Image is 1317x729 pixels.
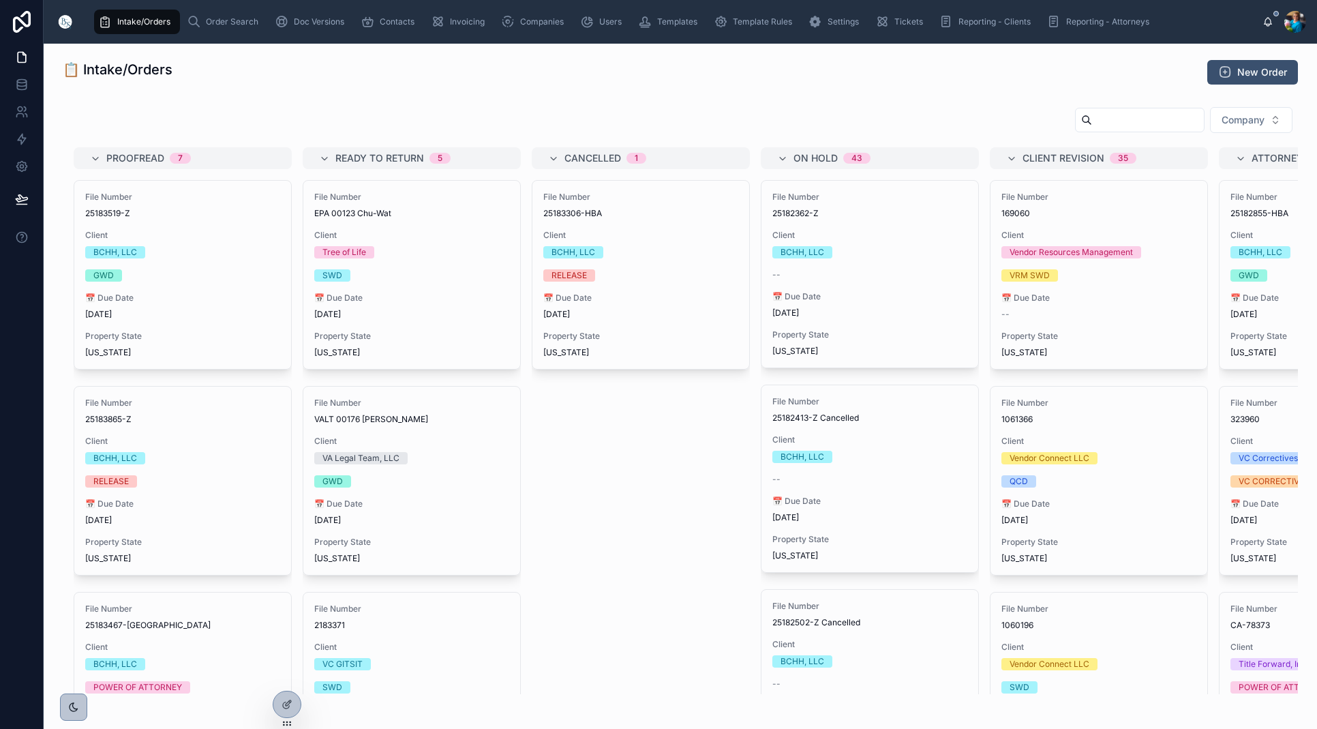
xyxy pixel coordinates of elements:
span: 📅 Due Date [772,291,967,302]
button: New Order [1207,60,1298,85]
div: 1 [635,153,638,164]
a: Users [576,10,631,34]
span: [US_STATE] [1230,553,1276,564]
span: Ready to Return [335,151,424,165]
span: 📅 Due Date [314,293,509,303]
span: [DATE] [772,512,967,523]
div: QCD [1010,475,1028,488]
span: File Number [543,192,738,203]
span: [DATE] [314,309,509,320]
span: Client [314,436,509,447]
span: [US_STATE] [1001,347,1047,358]
div: BCHH, LLC [93,246,137,258]
img: App logo [55,11,76,33]
span: File Number [85,604,280,614]
span: 25182502-Z Cancelled [772,617,967,628]
span: Client [85,230,280,241]
div: Vendor Connect LLC [1010,452,1089,464]
span: [DATE] [1001,515,1196,526]
div: VC Correctives [1239,452,1298,464]
div: Vendor Resources Management [1010,246,1133,258]
span: -- [772,269,781,280]
span: 2183371 [314,620,509,631]
span: [US_STATE] [85,347,131,358]
div: GWD [322,475,343,488]
span: File Number [314,604,509,614]
div: scrollable content [87,7,1262,37]
span: [US_STATE] [772,550,818,561]
span: 📅 Due Date [1001,293,1196,303]
span: 📅 Due Date [85,293,280,303]
div: RELEASE [551,269,587,282]
span: -- [1001,309,1010,320]
a: Settings [804,10,868,34]
div: BCHH, LLC [551,246,595,258]
span: File Number [1001,604,1196,614]
div: BCHH, LLC [93,658,137,670]
a: Intake/Orders [94,10,180,34]
div: 7 [178,153,183,164]
div: BCHH, LLC [781,246,824,258]
span: [DATE] [85,309,280,320]
span: Client [772,230,967,241]
span: 25183467-[GEOGRAPHIC_DATA] [85,620,280,631]
span: New Order [1237,65,1287,79]
span: Client [1001,230,1196,241]
div: BCHH, LLC [1239,246,1282,258]
a: Companies [497,10,573,34]
span: 📅 Due Date [772,496,967,507]
span: Client [1001,642,1196,653]
span: Client [85,436,280,447]
span: Client [85,642,280,653]
span: Property State [1001,331,1196,342]
span: [US_STATE] [543,347,589,358]
span: 1061366 [1001,414,1196,425]
span: Client [772,639,967,650]
span: EPA 00123 Chu-Wat [314,208,509,219]
div: VA Legal Team, LLC [322,452,399,464]
span: Template Rules [733,16,792,27]
div: GWD [1239,269,1259,282]
a: Order Search [183,10,268,34]
div: VRM SWD [1010,269,1050,282]
span: File Number [1001,398,1196,408]
span: Company [1222,113,1265,127]
span: [US_STATE] [314,347,360,358]
span: Reporting - Attorneys [1066,16,1149,27]
div: 43 [851,153,862,164]
div: 5 [438,153,442,164]
div: BCHH, LLC [93,452,137,464]
span: On Hold [793,151,838,165]
span: Client Revision [1023,151,1104,165]
div: BCHH, LLC [781,655,824,668]
a: Doc Versions [271,10,354,34]
div: VC GITSIT [322,658,363,670]
span: Client [772,434,967,445]
span: Client [314,642,509,653]
span: File Number [85,192,280,203]
div: BCHH, LLC [781,451,824,463]
button: Select Button [1210,107,1292,133]
div: SWD [1010,681,1029,694]
span: Companies [520,16,564,27]
span: Property State [772,534,967,545]
a: Templates [634,10,707,34]
span: Property State [1001,537,1196,548]
span: [DATE] [85,515,280,526]
span: Property State [85,331,280,342]
span: Property State [314,537,509,548]
div: SWD [322,681,342,694]
div: Title Forward, Inc. [1239,658,1308,670]
span: -- [772,474,781,485]
span: Reporting - Clients [958,16,1031,27]
span: Property State [314,331,509,342]
span: File Number [314,398,509,408]
a: Tickets [871,10,933,34]
span: Users [599,16,622,27]
span: Client [543,230,738,241]
span: Settings [828,16,859,27]
span: Cancelled [564,151,621,165]
span: Contacts [380,16,414,27]
span: [US_STATE] [772,346,818,357]
span: 📅 Due Date [1001,499,1196,509]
